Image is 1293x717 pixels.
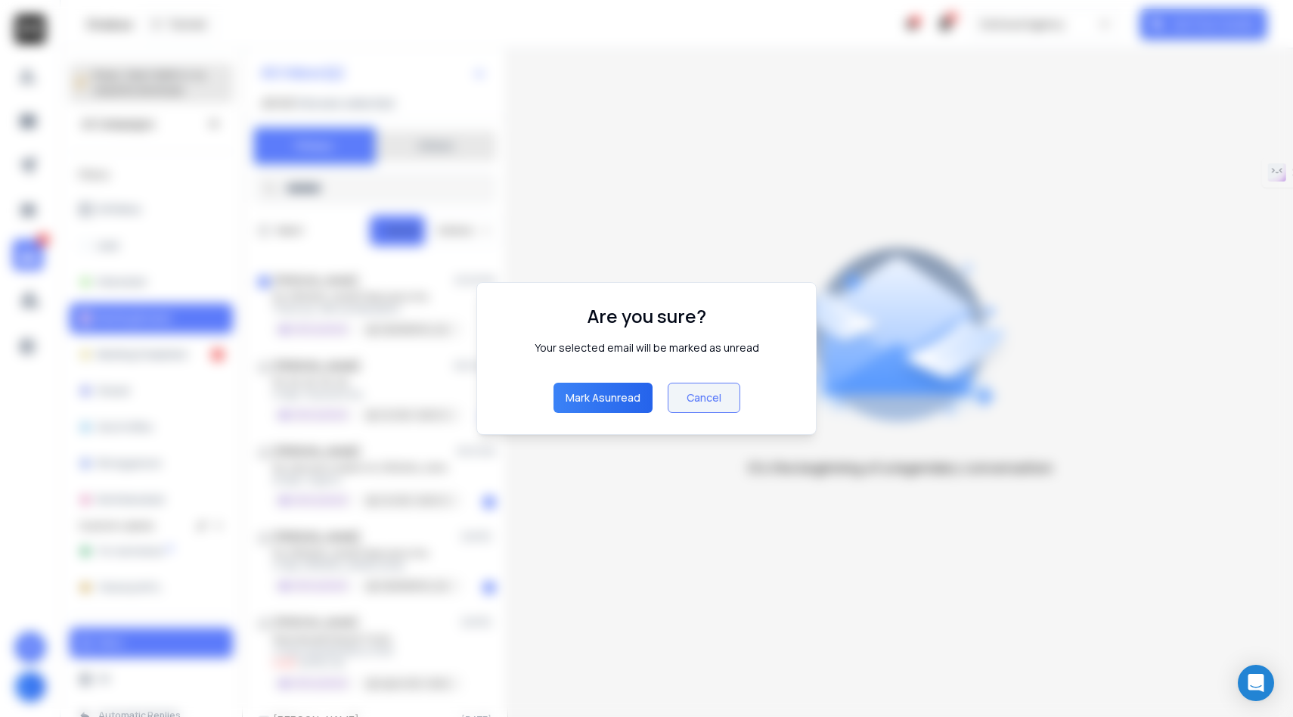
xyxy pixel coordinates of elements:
div: Your selected email will be marked as unread [535,340,759,355]
button: Mark asunread [553,383,653,413]
div: Open Intercom Messenger [1238,665,1274,701]
p: Mark as unread [566,390,640,405]
h1: Are you sure? [588,304,706,328]
button: Cancel [668,383,740,413]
